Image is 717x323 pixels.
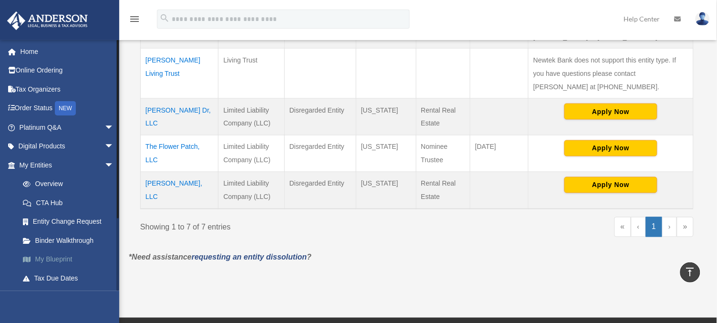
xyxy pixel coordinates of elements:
[141,99,218,135] td: [PERSON_NAME] Dr, LLC
[218,172,284,209] td: Limited Liability Company (LLC)
[685,266,696,278] i: vertical_align_top
[13,212,128,231] a: Entity Change Request
[356,99,416,135] td: [US_STATE]
[416,172,470,209] td: Rental Real Estate
[141,135,218,172] td: The Flower Patch, LLC
[564,177,657,193] button: Apply Now
[696,12,710,26] img: User Pic
[7,42,128,61] a: Home
[7,118,128,137] a: Platinum Q&Aarrow_drop_down
[13,175,124,194] a: Overview
[4,11,91,30] img: Anderson Advisors Platinum Portal
[129,13,140,25] i: menu
[140,217,410,234] div: Showing 1 to 7 of 7 entries
[104,118,124,137] span: arrow_drop_down
[13,231,128,250] a: Binder Walkthrough
[284,135,356,172] td: Disregarded Entity
[104,137,124,156] span: arrow_drop_down
[7,288,128,307] a: My Anderson Teamarrow_drop_down
[218,99,284,135] td: Limited Liability Company (LLC)
[141,49,218,99] td: [PERSON_NAME] Living Trust
[7,80,128,99] a: Tax Organizers
[470,135,529,172] td: [DATE]
[7,137,128,156] a: Digital Productsarrow_drop_down
[680,262,700,282] a: vertical_align_top
[129,253,312,261] em: *Need assistance ?
[159,13,170,23] i: search
[129,17,140,25] a: menu
[677,217,694,237] a: Last
[218,135,284,172] td: Limited Liability Company (LLC)
[564,140,657,156] button: Apply Now
[284,172,356,209] td: Disregarded Entity
[192,253,307,261] a: requesting an entity dissolution
[104,288,124,307] span: arrow_drop_down
[7,156,128,175] a: My Entitiesarrow_drop_down
[218,49,284,99] td: Living Trust
[356,172,416,209] td: [US_STATE]
[529,49,694,99] td: Newtek Bank does not support this entity type. If you have questions please contact [PERSON_NAME]...
[646,217,663,237] a: 1
[13,250,128,269] a: My Blueprint
[104,156,124,175] span: arrow_drop_down
[141,172,218,209] td: [PERSON_NAME], LLC
[284,99,356,135] td: Disregarded Entity
[631,217,646,237] a: Previous
[7,99,128,118] a: Order StatusNEW
[13,269,128,288] a: Tax Due Dates
[416,99,470,135] td: Rental Real Estate
[564,104,657,120] button: Apply Now
[614,217,631,237] a: First
[356,135,416,172] td: [US_STATE]
[7,61,128,80] a: Online Ordering
[13,193,128,212] a: CTA Hub
[416,135,470,172] td: Nominee Trustee
[55,101,76,115] div: NEW
[662,217,677,237] a: Next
